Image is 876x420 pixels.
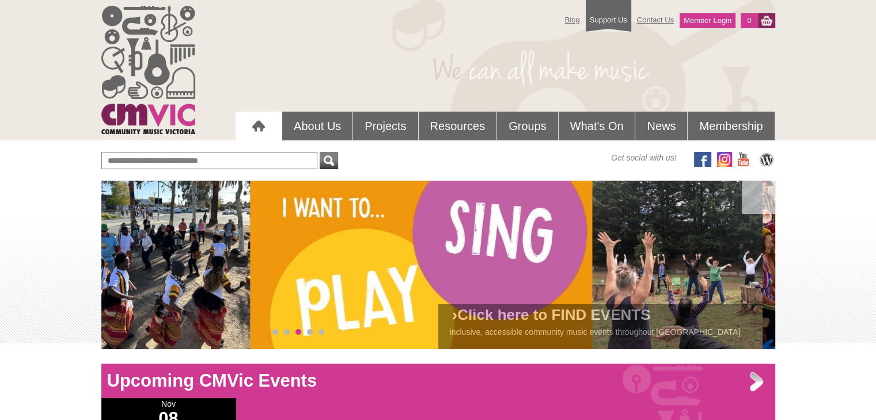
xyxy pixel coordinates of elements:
[282,112,352,140] a: About Us
[611,152,677,163] span: Get social with us!
[457,306,650,323] a: Click here to FIND EVENTS
[450,327,740,337] a: inclusive, accessible community music events throughout [GEOGRAPHIC_DATA]
[353,112,418,140] a: Projects
[559,10,586,30] a: Blog
[758,152,775,167] img: CMVic Blog
[101,6,195,134] img: cmvic_logo.png
[680,13,735,28] a: Member Login
[497,112,558,140] a: Groups
[450,310,764,326] h2: ›
[419,112,497,140] a: Resources
[741,13,757,28] a: 0
[631,10,680,30] a: Contact Us
[688,112,774,140] a: Membership
[559,112,635,140] a: What's On
[717,152,732,167] img: icon-instagram.png
[635,112,687,140] a: News
[101,369,775,392] h1: Upcoming CMVic Events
